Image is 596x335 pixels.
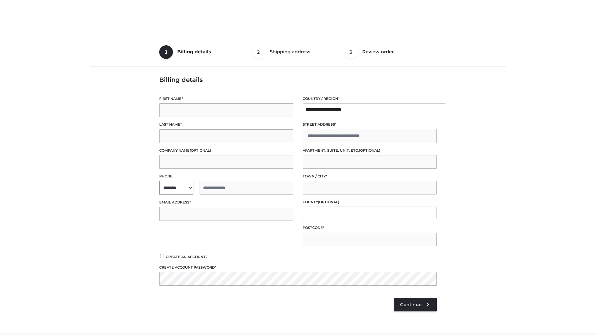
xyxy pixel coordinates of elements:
label: Create account password [159,265,437,270]
h3: Billing details [159,76,437,83]
label: First name [159,96,293,102]
label: Last name [159,122,293,127]
label: Email address [159,199,293,205]
label: Street address [303,122,437,127]
label: Apartment, suite, unit, etc. [303,148,437,154]
input: Create an account? [159,254,165,258]
span: 1 [159,45,173,59]
span: Review order [362,49,394,55]
label: Company name [159,148,293,154]
label: Phone [159,173,293,179]
span: Continue [400,302,422,307]
span: (optional) [359,148,380,153]
span: Shipping address [270,49,310,55]
span: (optional) [318,200,339,204]
label: Town / City [303,173,437,179]
label: Postcode [303,225,437,231]
label: County [303,199,437,205]
label: Country / Region [303,96,437,102]
a: Continue [394,298,437,311]
span: 2 [252,45,265,59]
span: (optional) [190,148,211,153]
span: Create an account? [166,255,208,259]
span: Billing details [177,49,211,55]
span: 3 [344,45,358,59]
